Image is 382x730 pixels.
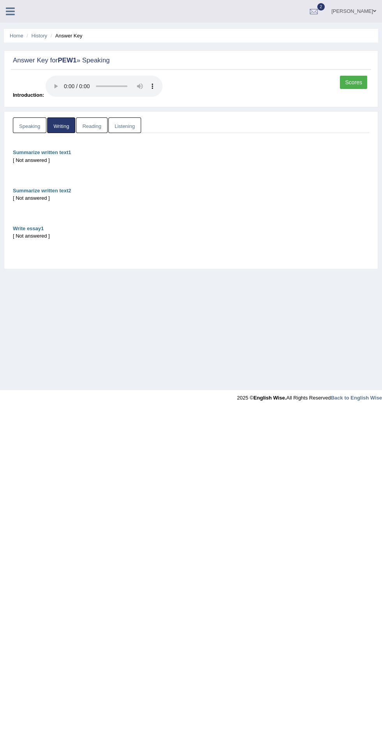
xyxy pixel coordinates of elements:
[13,232,369,240] div: [ Not answered ]
[49,32,83,39] li: Answer Key
[13,149,71,155] b: Summarize written text1
[13,188,71,194] b: Summarize written text2
[13,117,46,133] a: Speaking
[331,395,382,401] a: Back to English Wise
[108,117,141,133] a: Listening
[340,76,367,89] a: Scores
[13,92,44,98] span: Introduction:
[13,57,234,64] h2: Answer Key for » Speaking
[237,390,382,401] div: 2025 © All Rights Reserved
[13,156,369,164] div: [ Not answered ]
[32,33,47,39] a: History
[13,226,44,231] b: Write essay1
[317,3,325,11] span: 2
[58,57,76,64] strong: PEW1
[10,33,23,39] a: Home
[47,117,75,133] a: Writing
[13,194,369,202] div: [ Not answered ]
[253,395,286,401] strong: English Wise.
[76,117,107,133] a: Reading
